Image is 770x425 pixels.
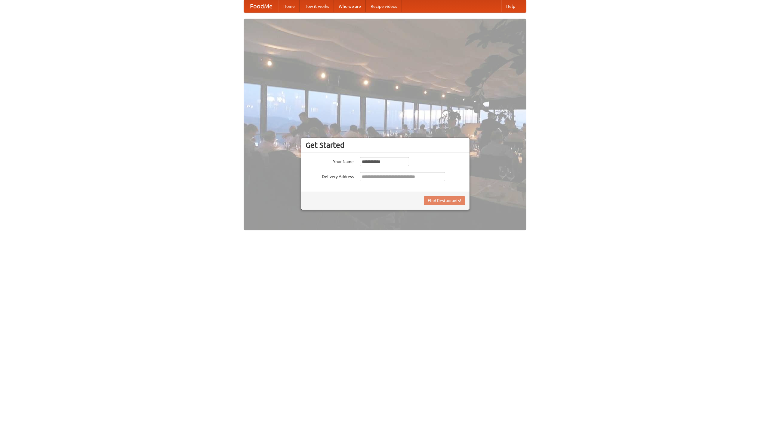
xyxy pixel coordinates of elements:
label: Your Name [306,157,354,165]
h3: Get Started [306,141,465,150]
a: Help [501,0,520,12]
a: Who we are [334,0,366,12]
label: Delivery Address [306,172,354,180]
a: How it works [300,0,334,12]
a: Home [279,0,300,12]
a: FoodMe [244,0,279,12]
a: Recipe videos [366,0,402,12]
button: Find Restaurants! [424,196,465,205]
